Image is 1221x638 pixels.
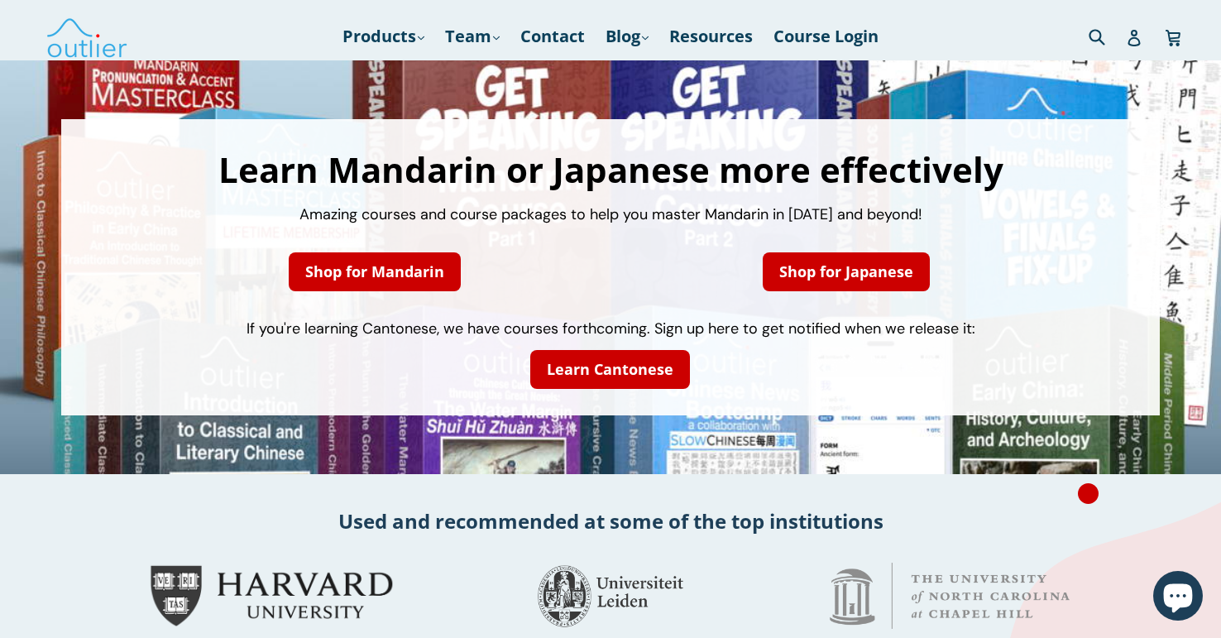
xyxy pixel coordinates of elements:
[1085,19,1130,53] input: Search
[299,204,922,224] span: Amazing courses and course packages to help you master Mandarin in [DATE] and beyond!
[661,22,761,51] a: Resources
[512,22,593,51] a: Contact
[763,252,930,291] a: Shop for Japanese
[597,22,657,51] a: Blog
[289,252,461,291] a: Shop for Mandarin
[78,152,1143,187] h1: Learn Mandarin or Japanese more effectively
[334,22,433,51] a: Products
[45,12,128,60] img: Outlier Linguistics
[765,22,887,51] a: Course Login
[1148,571,1208,625] inbox-online-store-chat: Shopify online store chat
[530,350,690,389] a: Learn Cantonese
[437,22,508,51] a: Team
[247,319,975,338] span: If you're learning Cantonese, we have courses forthcoming. Sign up here to get notified when we r...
